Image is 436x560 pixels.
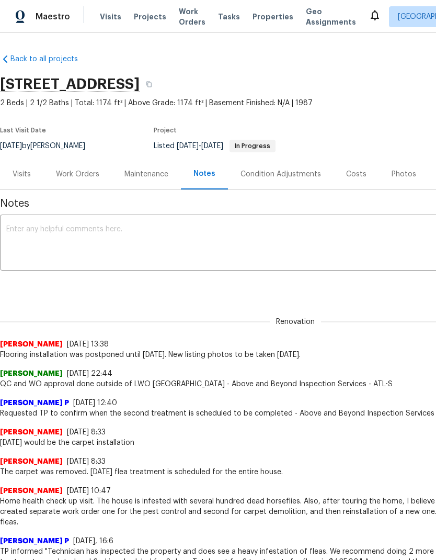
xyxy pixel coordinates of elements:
span: Geo Assignments [306,6,356,27]
span: [DATE], 16:6 [73,537,113,545]
span: Maestro [36,12,70,22]
span: Visits [100,12,121,22]
span: Renovation [270,317,321,327]
span: Projects [134,12,166,22]
span: [DATE] 8:33 [67,429,106,436]
button: Copy Address [140,75,158,94]
span: [DATE] 12:40 [73,399,117,407]
span: Project [154,127,177,133]
span: In Progress [231,143,274,149]
span: Tasks [218,13,240,20]
span: [DATE] [201,142,223,150]
span: [DATE] [177,142,199,150]
span: Listed [154,142,276,150]
div: Costs [346,169,366,180]
div: Work Orders [56,169,99,180]
div: Notes [193,169,215,179]
div: Maintenance [124,169,168,180]
div: Visits [13,169,31,180]
span: [DATE] 13:38 [67,341,109,348]
span: Properties [253,12,293,22]
span: [DATE] 8:33 [67,458,106,465]
span: Work Orders [179,6,205,27]
div: Photos [392,169,416,180]
span: - [177,142,223,150]
div: Condition Adjustments [240,169,321,180]
span: [DATE] 10:47 [67,487,111,495]
span: [DATE] 22:44 [67,370,112,377]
